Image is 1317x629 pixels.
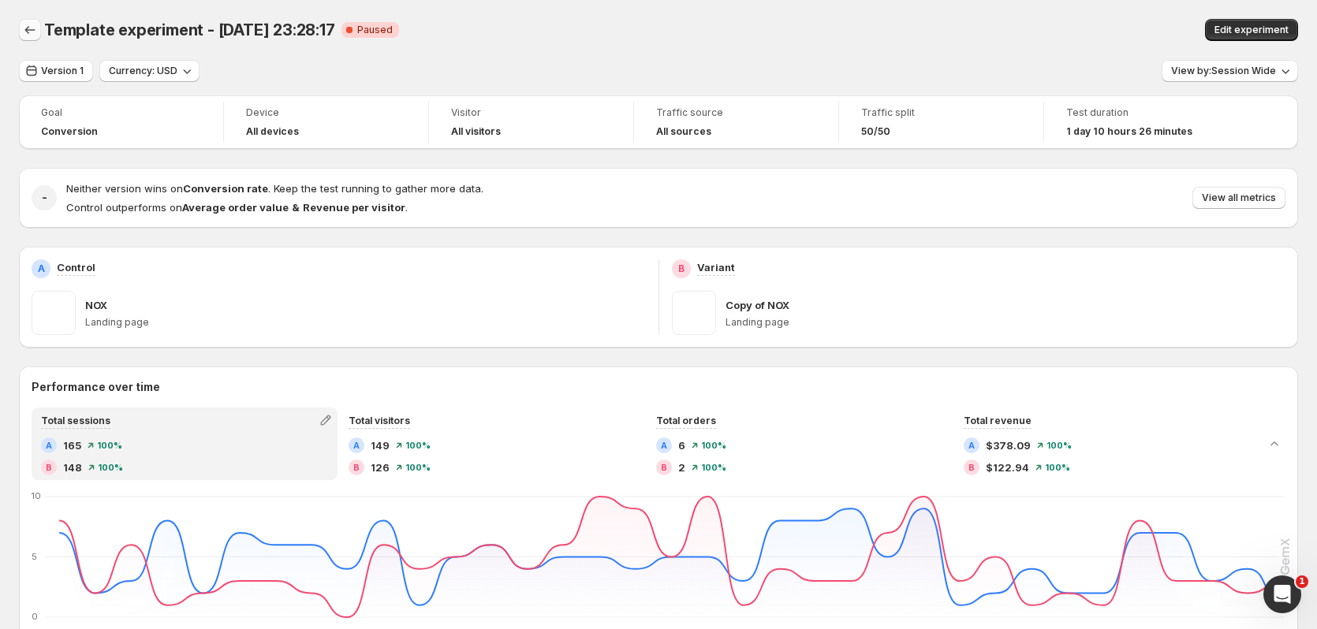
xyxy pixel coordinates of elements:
[405,463,431,472] span: 100 %
[451,125,501,138] h4: All visitors
[41,106,201,119] span: Goal
[656,105,816,140] a: Traffic sourceAll sources
[46,441,52,450] h2: A
[63,460,82,475] span: 148
[66,201,408,214] span: Control outperforms on .
[32,291,76,335] img: NOX
[678,460,685,475] span: 2
[303,201,405,214] strong: Revenue per visitor
[32,379,1285,395] h2: Performance over time
[353,441,360,450] h2: A
[986,460,1029,475] span: $122.94
[38,262,45,275] h2: A
[292,201,300,214] strong: &
[44,20,335,39] span: Template experiment - [DATE] 23:28:17
[726,297,789,313] p: Copy of NOX
[1192,187,1285,209] button: View all metrics
[1202,192,1276,204] span: View all metrics
[371,460,390,475] span: 126
[349,415,410,426] span: Total visitors
[1263,433,1285,455] button: Collapse chart
[41,105,201,140] a: GoalConversion
[656,125,711,138] h4: All sources
[99,60,200,82] button: Currency: USD
[678,262,685,275] h2: B
[1214,24,1289,36] span: Edit experiment
[964,415,1032,426] span: Total revenue
[371,437,390,453] span: 149
[1047,441,1072,450] span: 100 %
[697,259,735,275] p: Variant
[861,106,1021,119] span: Traffic split
[451,105,611,140] a: VisitorAll visitors
[46,463,52,472] h2: B
[63,437,81,453] span: 165
[451,106,611,119] span: Visitor
[661,441,667,450] h2: A
[41,125,98,138] span: Conversion
[32,551,37,562] text: 5
[1162,60,1298,82] button: View by:Session Wide
[357,24,393,36] span: Paused
[1066,106,1227,119] span: Test duration
[968,463,975,472] h2: B
[1066,105,1227,140] a: Test duration1 day 10 hours 26 minutes
[861,125,890,138] span: 50/50
[246,125,299,138] h4: All devices
[98,463,123,472] span: 100 %
[701,463,726,472] span: 100 %
[41,65,84,77] span: Version 1
[246,106,406,119] span: Device
[968,441,975,450] h2: A
[656,106,816,119] span: Traffic source
[1296,575,1308,588] span: 1
[32,490,41,501] text: 10
[19,19,41,41] button: Back
[1171,65,1276,77] span: View by: Session Wide
[183,182,268,195] strong: Conversion rate
[246,105,406,140] a: DeviceAll devices
[861,105,1021,140] a: Traffic split50/50
[672,291,716,335] img: Copy of NOX
[1263,575,1301,613] iframe: Intercom live chat
[85,297,107,313] p: NOX
[701,441,726,450] span: 100 %
[405,441,431,450] span: 100 %
[42,190,47,206] h2: -
[661,463,667,472] h2: B
[353,463,360,472] h2: B
[1066,125,1192,138] span: 1 day 10 hours 26 minutes
[726,316,1286,329] p: Landing page
[57,259,95,275] p: Control
[85,316,646,329] p: Landing page
[32,611,38,622] text: 0
[97,441,122,450] span: 100 %
[678,437,685,453] span: 6
[986,437,1031,453] span: $378.09
[182,201,289,214] strong: Average order value
[656,415,716,426] span: Total orders
[19,60,93,82] button: Version 1
[1045,463,1070,472] span: 100 %
[66,182,483,195] span: Neither version wins on . Keep the test running to gather more data.
[1205,19,1298,41] button: Edit experiment
[109,65,177,77] span: Currency: USD
[41,415,110,426] span: Total sessions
